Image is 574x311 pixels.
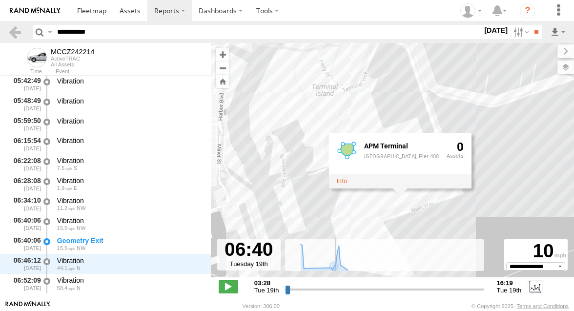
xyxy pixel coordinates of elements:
[57,265,75,271] span: 44.1
[5,301,50,311] a: Visit our Website
[8,195,42,213] div: 06:34:10 [DATE]
[471,303,569,309] div: © Copyright 2025 -
[219,280,238,293] label: Play/Stop
[57,236,202,245] div: Geometry Exit
[57,156,202,165] div: Vibration
[8,275,42,293] div: 06:52:09 [DATE]
[51,48,95,56] div: MCCZ242214 - View Asset History
[8,25,22,39] a: Back to previous Page
[77,225,85,231] span: Heading: 321
[8,95,42,113] div: 05:48:49 [DATE]
[497,279,522,287] strong: 16:19
[254,279,279,287] strong: 03:28
[457,3,485,18] div: Zulema McIntosch
[364,142,439,149] div: Fence Name - APM Terminal
[10,7,61,14] img: rand-logo.svg
[57,165,72,171] span: 7.5
[57,185,72,191] span: 1.9
[497,287,522,294] span: Tue 19th Aug 2025
[57,276,202,285] div: Vibration
[506,240,566,262] div: 10
[77,205,85,211] span: Heading: 316
[57,136,202,145] div: Vibration
[57,285,75,291] span: 58.4
[482,25,510,36] label: [DATE]
[8,255,42,273] div: 06:46:12 [DATE]
[56,69,211,74] div: Event
[77,265,81,271] span: Heading: 359
[8,69,42,74] div: Time
[57,77,202,85] div: Vibration
[364,154,439,160] div: [GEOGRAPHIC_DATA], Pier 400
[447,140,464,171] div: 0
[46,25,54,39] label: Search Query
[8,235,42,253] div: 06:40:06 [DATE]
[216,61,229,75] button: Zoom out
[243,303,280,309] div: Version: 306.00
[57,245,75,251] span: 15.5
[216,48,229,61] button: Zoom in
[57,225,75,231] span: 15.5
[8,75,42,93] div: 05:42:49 [DATE]
[216,75,229,88] button: Zoom Home
[74,165,77,171] span: Heading: 162
[254,287,279,294] span: Tue 19th Aug 2025
[550,25,566,39] label: Export results as...
[510,25,531,39] label: Search Filter Options
[8,115,42,133] div: 05:59:50 [DATE]
[8,175,42,193] div: 06:28:08 [DATE]
[51,62,95,67] div: All Assets
[8,135,42,153] div: 06:15:54 [DATE]
[57,97,202,105] div: Vibration
[520,3,535,19] i: ?
[57,196,202,205] div: Vibration
[337,177,347,184] a: View fence details
[57,117,202,125] div: Vibration
[51,56,95,62] div: ActiveTRAC
[57,205,75,211] span: 11.2
[77,245,85,251] span: Heading: 321
[57,176,202,185] div: Vibration
[74,185,77,191] span: Heading: 73
[8,215,42,233] div: 06:40:06 [DATE]
[8,155,42,173] div: 06:22:08 [DATE]
[57,216,202,225] div: Vibration
[517,303,569,309] a: Terms and Conditions
[57,256,202,265] div: Vibration
[77,285,81,291] span: Heading: 5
